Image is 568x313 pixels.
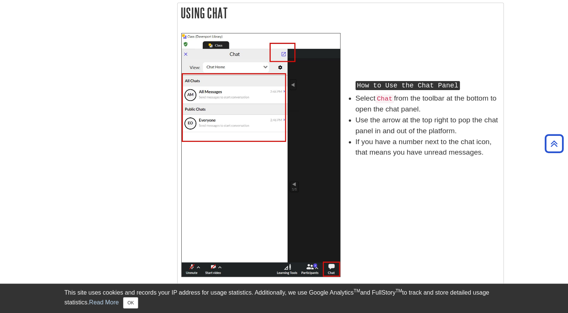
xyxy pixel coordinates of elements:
[89,299,119,305] a: Read More
[542,138,566,149] a: Back to Top
[375,95,394,103] code: Chat
[396,288,402,293] sup: TM
[196,115,500,137] li: Use the arrow at the top right to pop the chat panel in and out of the platform.
[65,288,504,308] div: This site uses cookies and records your IP address for usage statistics. Additionally, we use Goo...
[354,288,360,293] sup: TM
[178,3,503,23] h2: Using Chat
[196,93,500,115] li: Select from the toolbar at the bottom to open the chat panel.
[181,33,340,277] img: chat panel
[123,297,138,308] button: Close
[356,81,460,90] kbd: How to Use the Chat Panel
[196,137,500,158] li: If you have a number next to the chat icon, that means you have unread messages.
